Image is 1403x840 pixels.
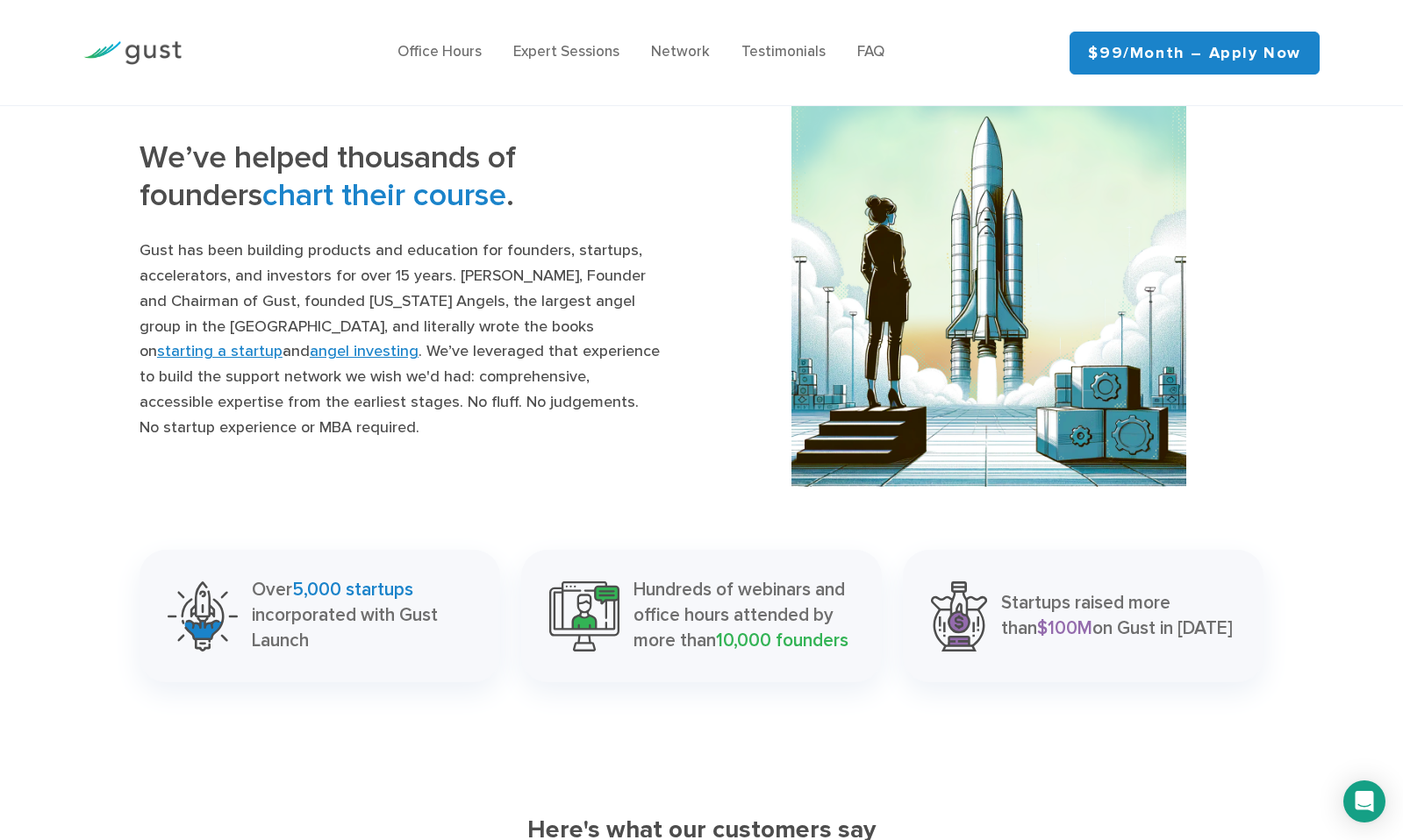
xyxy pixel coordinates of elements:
p: Gust has been building products and education for founders, startups, accelerators, and investors... [140,238,661,440]
p: Over incorporated with Gust Launch [252,578,472,653]
a: $99/month – Apply Now [1070,32,1320,75]
p: Hundreds of webinars and office hours attended by more than [633,578,854,653]
a: Expert Sessions [513,43,619,61]
h3: We’ve helped thousands of founders . [140,139,661,226]
a: angel investing [310,342,419,360]
img: Gust Logo [83,41,182,65]
a: starting a startup [157,342,283,360]
a: FAQ [857,43,884,61]
span: 5,000 startups [292,579,413,601]
a: Office Hours [397,43,482,61]
span: 10,000 founders [716,630,848,651]
img: A founder with the unknowns clearly sorted and a rocket lifting off in the background [791,92,1186,487]
div: Open Intercom Messenger [1343,780,1385,822]
img: 10000 [549,581,619,651]
img: 100m [931,581,987,651]
img: 5000 [168,581,238,651]
a: Network [651,43,710,61]
span: $100M [1037,617,1092,639]
a: Testimonials [741,43,826,61]
span: chart their course [262,176,506,214]
p: Startups raised more than on Gust in [DATE] [1001,591,1235,642]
